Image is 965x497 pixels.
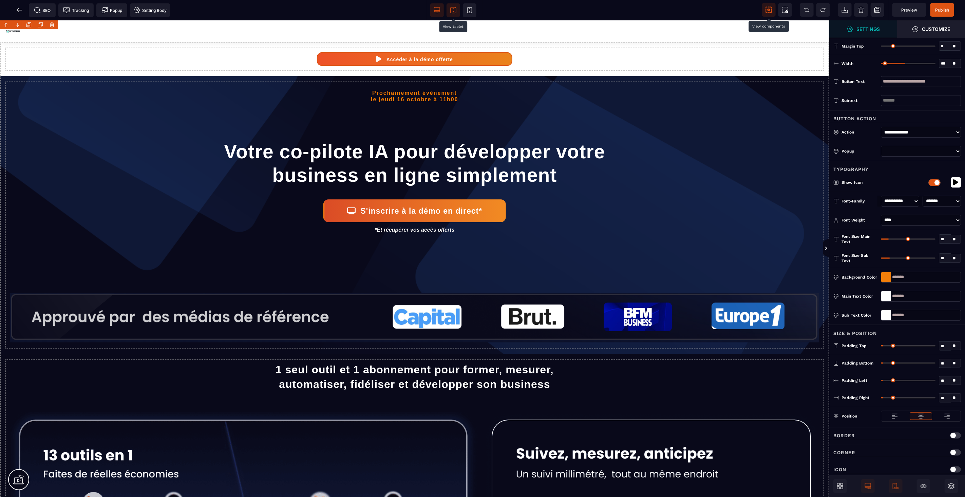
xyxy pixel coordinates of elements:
span: Padding Right [841,395,869,401]
h2: Prochainement évènement le jeudi 16 octobre à 11h00 [10,66,819,86]
div: Sub Text Color [841,312,877,319]
p: Show Icon [833,179,918,186]
span: Preview [902,7,917,13]
span: Screenshot [778,3,792,17]
span: Preview [892,3,926,17]
div: Button Text [841,78,877,85]
p: Border [833,431,855,440]
span: View mobile [463,3,476,17]
img: 6ac7edd868552ea4cac3a134bbc25cc8_cedcaeaed21095557c16483233e6a24a_Capture_d%E2%80%99e%CC%81cran_2... [10,273,819,322]
span: Width [841,61,853,66]
span: Redo [816,3,830,17]
span: Padding Bottom [841,360,873,366]
span: Tracking [63,7,89,14]
span: Open Style Manager [829,20,897,38]
strong: Customize [922,26,950,32]
div: Action [841,129,877,136]
div: Main Text Color [841,293,877,300]
span: View desktop [430,3,444,17]
div: Subtext [841,97,877,104]
p: Corner [833,448,855,457]
span: Is Show Mobile [889,479,903,493]
span: Toggle Views [829,238,836,259]
span: Font Size Sub Text [841,253,877,264]
span: Publish [935,7,949,13]
span: Is Show Desktop [861,479,875,493]
p: Position [833,413,857,420]
span: Open Style Manager [897,20,965,38]
strong: Settings [857,26,880,32]
div: Font Weight [841,217,877,224]
span: Save [930,3,954,17]
span: Save [871,3,884,17]
span: Padding Top [841,343,867,349]
p: Icon [833,465,846,474]
span: Popup [101,7,122,14]
span: Open Sub Layers [945,479,958,493]
span: Padding Left [841,378,867,383]
div: Typography [829,161,965,173]
span: Open Import Webpage [838,3,852,17]
div: Font-Family [841,198,877,205]
h1: Votre co-pilote IA pour développer votre business en ligne simplement [10,116,819,170]
span: Undo [800,3,814,17]
div: Size & Position [829,325,965,337]
span: View tablet [447,3,460,17]
span: Tracking code [58,3,94,17]
span: Seo meta data [29,3,56,17]
div: Popup [841,148,877,155]
span: Cmd Hidden Block [917,479,930,493]
span: Font Size Main Text [841,234,877,245]
button: S'inscrire à la démo en direct* [323,179,506,202]
img: loading [891,413,898,420]
img: loading [917,413,924,420]
div: Background Color [841,274,877,281]
span: Back [13,3,26,17]
h1: 1 seul outil et 1 abonnement pour former, mesurer, automatiser, fidéliser et développer son business [10,339,819,375]
span: Open Blocks [833,479,847,493]
div: Button Action [829,110,965,123]
span: Margin Top [841,43,864,49]
i: *Et récupérer vos accès offerts [375,207,454,212]
span: View components [762,3,776,17]
button: Accéder à la démo offerte [317,32,512,46]
span: Favicon [130,3,170,17]
img: 3cd43866ccd8aa3630c1a4aba5da002d.svg [6,9,22,13]
span: Clear [854,3,868,17]
span: SEO [34,7,51,14]
span: Setting Body [133,7,167,14]
span: Create Alert Modal [96,3,127,17]
img: loading [944,413,950,420]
